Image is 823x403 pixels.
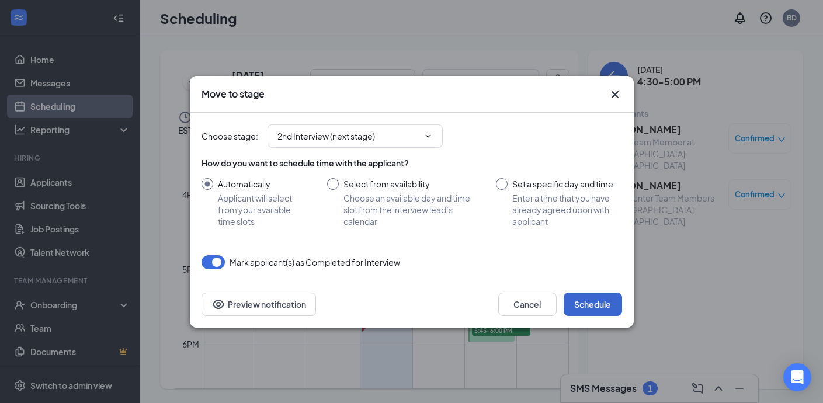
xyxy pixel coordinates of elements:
[211,297,225,311] svg: Eye
[608,88,622,102] svg: Cross
[783,363,811,391] div: Open Intercom Messenger
[230,255,400,269] span: Mark applicant(s) as Completed for Interview
[498,293,557,316] button: Cancel
[608,88,622,102] button: Close
[202,157,622,169] div: How do you want to schedule time with the applicant?
[564,293,622,316] button: Schedule
[202,130,258,143] span: Choose stage :
[202,88,265,100] h3: Move to stage
[202,293,316,316] button: Preview notificationEye
[423,131,433,141] svg: ChevronDown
